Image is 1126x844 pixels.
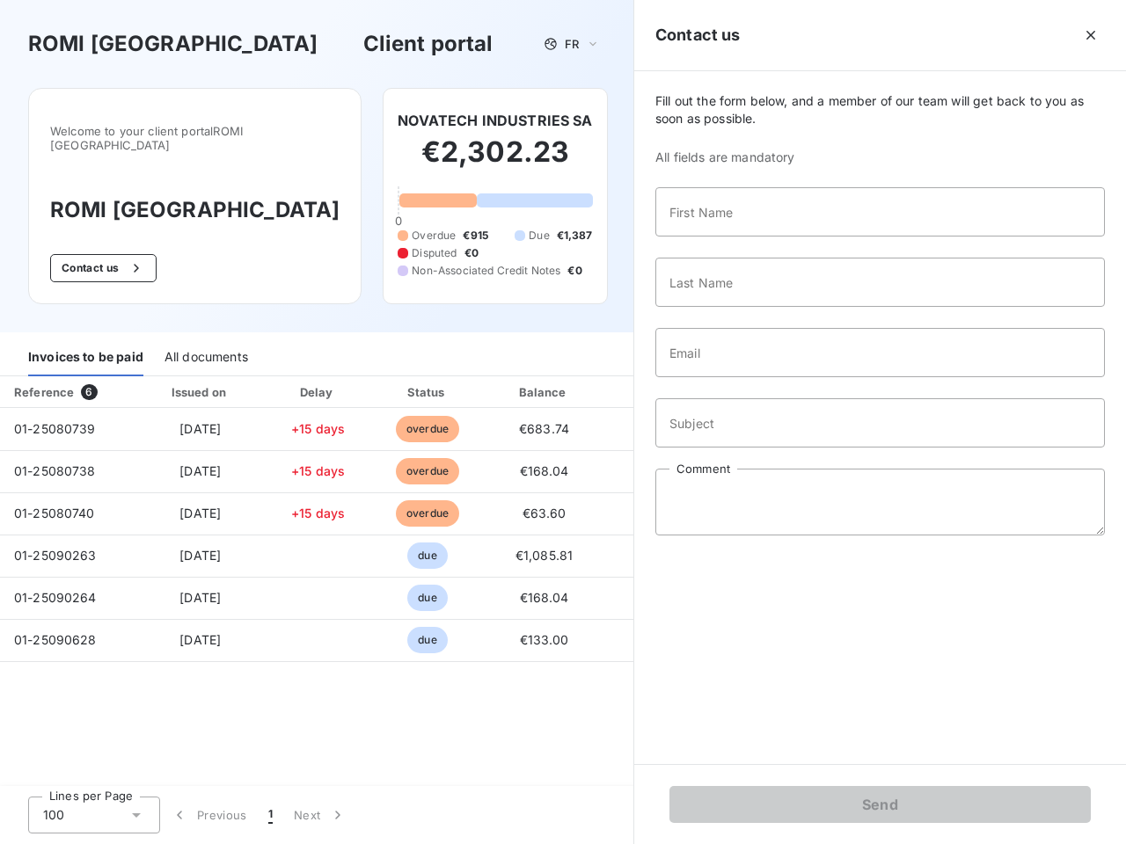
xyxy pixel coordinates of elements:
span: 01-25080739 [14,421,96,436]
button: Contact us [50,254,157,282]
span: Fill out the form below, and a member of our team will get back to you as soon as possible. [655,92,1105,127]
div: Balance [487,383,602,401]
span: Non-Associated Credit Notes [412,263,560,279]
span: 01-25090264 [14,590,97,605]
span: Welcome to your client portal ROMI [GEOGRAPHIC_DATA] [50,124,340,152]
h6: NOVATECH INDUSTRIES SA [398,110,592,131]
h3: ROMI [GEOGRAPHIC_DATA] [50,194,340,226]
span: €0 [567,263,581,279]
input: placeholder [655,398,1105,447]
span: [DATE] [179,506,221,520]
span: €168.04 [520,463,569,478]
span: due [407,627,447,653]
span: 01-25090628 [14,632,97,647]
h3: Client portal [363,28,494,60]
span: 01-25080740 [14,506,95,520]
div: Delay [268,383,369,401]
input: placeholder [655,187,1105,236]
input: placeholder [655,328,1105,377]
h5: Contact us [655,23,741,47]
span: +15 days [291,463,345,478]
div: Issued on [140,383,261,401]
button: Send [669,786,1091,823]
span: €168.04 [520,590,569,605]
span: +15 days [291,506,345,520]
span: 6 [81,384,97,400]
span: [DATE] [179,463,221,478]
span: 100 [43,806,64,824]
span: FR [565,37,579,51]
h2: €2,302.23 [398,135,592,187]
span: Overdue [412,228,456,244]
span: 1 [268,806,273,824]
span: due [407,585,447,611]
span: Disputed [412,245,457,261]
h3: ROMI [GEOGRAPHIC_DATA] [28,28,318,60]
span: overdue [396,500,459,527]
span: +15 days [291,421,345,436]
span: €0 [464,245,479,261]
div: Status [376,383,480,401]
span: overdue [396,458,459,484]
span: [DATE] [179,548,221,563]
span: 0 [395,214,402,228]
button: 1 [258,797,283,833]
span: €133.00 [520,632,569,647]
span: due [407,542,447,569]
span: All fields are mandatory [655,149,1105,166]
input: placeholder [655,258,1105,307]
div: PDF [609,383,698,401]
span: 01-25080738 [14,463,96,478]
span: [DATE] [179,590,221,605]
span: Due [529,228,549,244]
span: €63.60 [523,506,567,520]
span: [DATE] [179,421,221,436]
span: 01-25090263 [14,548,97,563]
div: Invoices to be paid [28,339,143,376]
div: All documents [165,339,248,376]
button: Previous [160,797,258,833]
span: €683.74 [519,421,569,436]
span: overdue [396,416,459,442]
span: €1,387 [557,228,593,244]
div: Reference [14,385,74,399]
span: €1,085.81 [515,548,573,563]
button: Next [283,797,357,833]
span: [DATE] [179,632,221,647]
span: €915 [463,228,488,244]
